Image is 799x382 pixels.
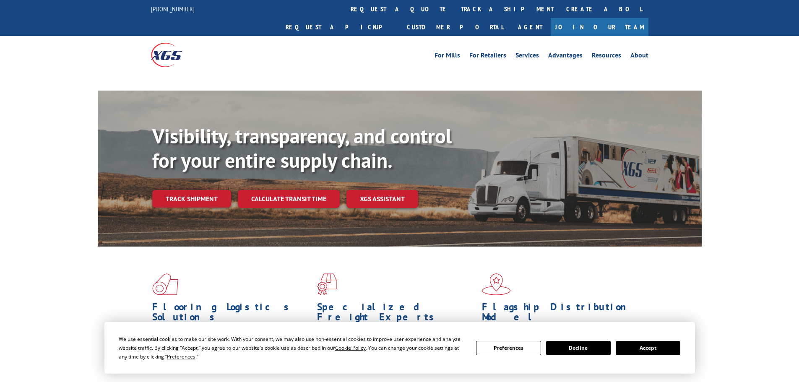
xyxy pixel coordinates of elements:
[616,341,680,355] button: Accept
[551,18,648,36] a: Join Our Team
[469,52,506,61] a: For Retailers
[151,5,195,13] a: [PHONE_NUMBER]
[515,52,539,61] a: Services
[317,302,476,326] h1: Specialized Freight Experts
[279,18,401,36] a: Request a pickup
[335,344,366,351] span: Cookie Policy
[546,341,611,355] button: Decline
[152,190,231,208] a: Track shipment
[152,302,311,326] h1: Flooring Logistics Solutions
[119,335,466,361] div: We use essential cookies to make our site work. With your consent, we may also use non-essential ...
[476,341,541,355] button: Preferences
[401,18,510,36] a: Customer Portal
[435,52,460,61] a: For Mills
[238,190,340,208] a: Calculate transit time
[630,52,648,61] a: About
[510,18,551,36] a: Agent
[152,123,452,173] b: Visibility, transparency, and control for your entire supply chain.
[482,302,640,326] h1: Flagship Distribution Model
[548,52,583,61] a: Advantages
[167,353,195,360] span: Preferences
[152,273,178,295] img: xgs-icon-total-supply-chain-intelligence-red
[317,273,337,295] img: xgs-icon-focused-on-flooring-red
[104,322,695,374] div: Cookie Consent Prompt
[346,190,418,208] a: XGS ASSISTANT
[482,273,511,295] img: xgs-icon-flagship-distribution-model-red
[592,52,621,61] a: Resources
